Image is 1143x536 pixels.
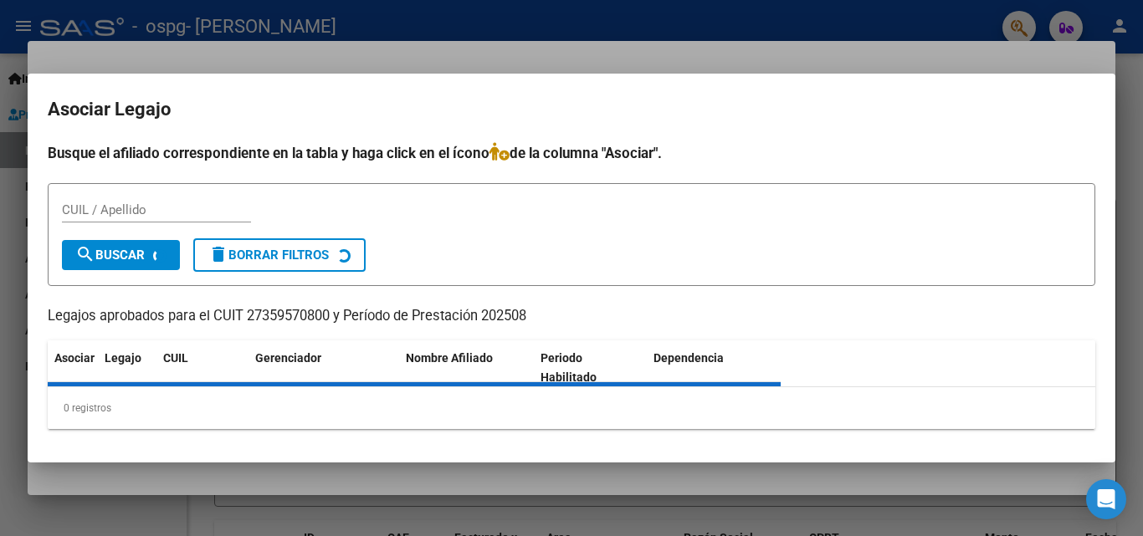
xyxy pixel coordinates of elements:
button: Buscar [62,240,180,270]
datatable-header-cell: Nombre Afiliado [399,340,534,396]
div: 0 registros [48,387,1095,429]
span: Gerenciador [255,351,321,365]
span: Asociar [54,351,95,365]
span: Borrar Filtros [208,248,329,263]
div: Open Intercom Messenger [1086,479,1126,519]
h4: Busque el afiliado correspondiente en la tabla y haga click en el ícono de la columna "Asociar". [48,142,1095,164]
span: Legajo [105,351,141,365]
span: Dependencia [654,351,724,365]
mat-icon: search [75,244,95,264]
datatable-header-cell: CUIL [156,340,249,396]
span: CUIL [163,351,188,365]
span: Periodo Habilitado [541,351,597,384]
datatable-header-cell: Asociar [48,340,98,396]
span: Nombre Afiliado [406,351,493,365]
datatable-header-cell: Gerenciador [249,340,399,396]
p: Legajos aprobados para el CUIT 27359570800 y Período de Prestación 202508 [48,306,1095,327]
datatable-header-cell: Dependencia [647,340,782,396]
h2: Asociar Legajo [48,94,1095,125]
datatable-header-cell: Legajo [98,340,156,396]
button: Borrar Filtros [193,238,366,272]
span: Buscar [75,248,145,263]
datatable-header-cell: Periodo Habilitado [534,340,647,396]
mat-icon: delete [208,244,228,264]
